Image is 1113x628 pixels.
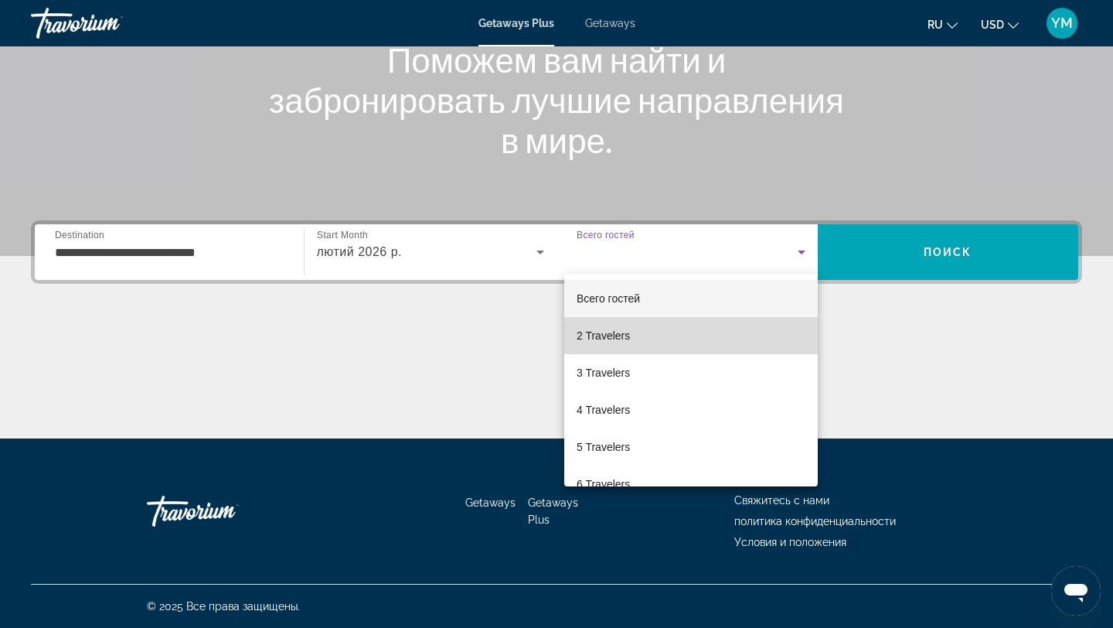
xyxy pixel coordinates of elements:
span: 5 Travelers [577,438,630,456]
span: 2 Travelers [577,326,630,345]
span: 3 Travelers [577,363,630,382]
span: Всего гостей [577,292,640,305]
span: 6 Travelers [577,475,630,493]
iframe: Кнопка для запуску вікна повідомлень [1051,566,1101,616]
span: 4 Travelers [577,401,630,419]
